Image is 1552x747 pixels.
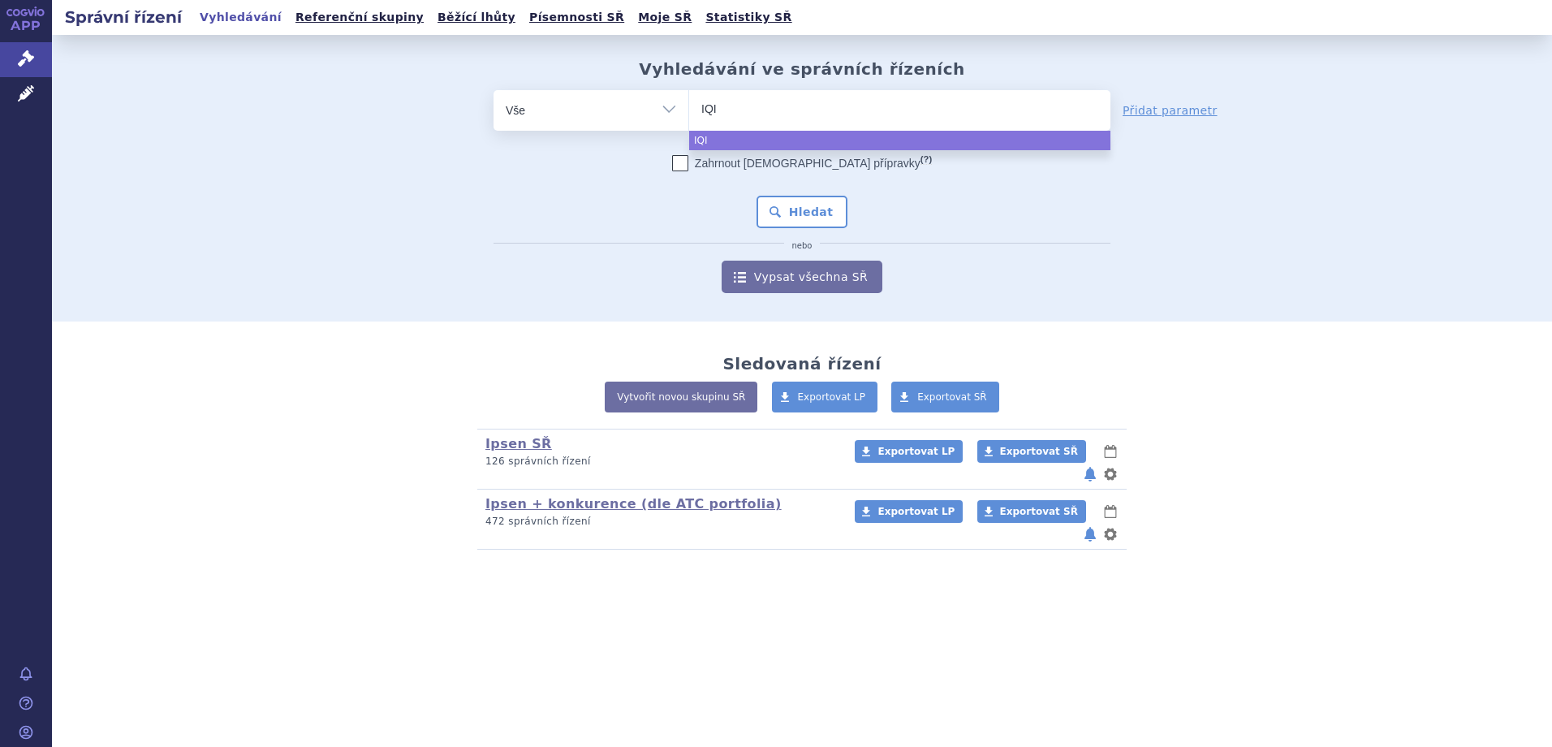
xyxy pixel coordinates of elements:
[689,131,1110,150] li: IQI
[1000,506,1078,517] span: Exportovat SŘ
[917,391,987,403] span: Exportovat SŘ
[1123,102,1218,119] a: Přidat parametr
[485,436,552,451] a: Ipsen SŘ
[1102,464,1119,484] button: nastavení
[485,455,834,468] p: 126 správních řízení
[672,155,932,171] label: Zahrnout [DEMOGRAPHIC_DATA] přípravky
[722,354,881,373] h2: Sledovaná řízení
[1000,446,1078,457] span: Exportovat SŘ
[1082,464,1098,484] button: notifikace
[291,6,429,28] a: Referenční skupiny
[633,6,696,28] a: Moje SŘ
[524,6,629,28] a: Písemnosti SŘ
[855,440,963,463] a: Exportovat LP
[920,154,932,165] abbr: (?)
[977,440,1086,463] a: Exportovat SŘ
[798,391,866,403] span: Exportovat LP
[1102,525,1119,544] button: nastavení
[1082,525,1098,544] button: notifikace
[772,382,878,412] a: Exportovat LP
[877,446,955,457] span: Exportovat LP
[1102,502,1119,521] button: lhůty
[757,196,848,228] button: Hledat
[605,382,757,412] a: Vytvořit novou skupinu SŘ
[855,500,963,523] a: Exportovat LP
[1102,442,1119,461] button: lhůty
[639,59,965,79] h2: Vyhledávání ve správních řízeních
[701,6,796,28] a: Statistiky SŘ
[52,6,195,28] h2: Správní řízení
[722,261,882,293] a: Vypsat všechna SŘ
[877,506,955,517] span: Exportovat LP
[977,500,1086,523] a: Exportovat SŘ
[485,496,782,512] a: Ipsen + konkurence (dle ATC portfolia)
[433,6,520,28] a: Běžící lhůty
[784,241,821,251] i: nebo
[195,6,287,28] a: Vyhledávání
[485,515,834,529] p: 472 správních řízení
[891,382,999,412] a: Exportovat SŘ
